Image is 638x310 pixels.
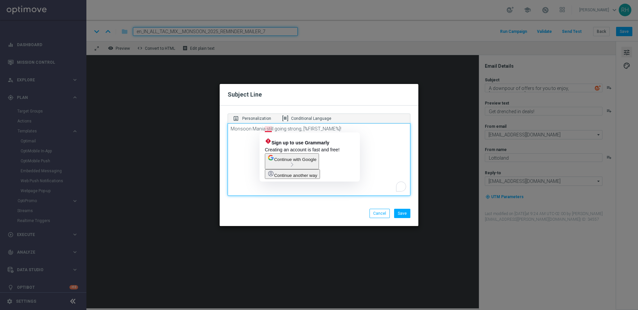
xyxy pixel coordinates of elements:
i: portrait [233,116,239,121]
h2: Subject Line [228,91,410,99]
p: Conditional Language [291,116,331,121]
button: Save [394,209,410,218]
p: Personalization [242,116,271,121]
button: Cancel [370,209,390,218]
textarea: To enrich screen reader interactions, please activate Accessibility in Grammarly extension settings [228,123,410,196]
